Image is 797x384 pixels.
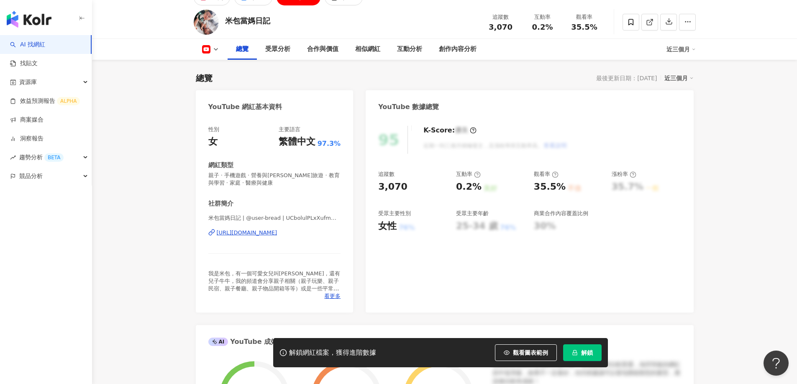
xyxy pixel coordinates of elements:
a: 商案媒合 [10,116,44,124]
img: logo [7,11,51,28]
div: 漲粉率 [612,170,636,178]
div: YouTube 成效等級三大指標 [208,337,318,346]
div: 性別 [208,126,219,133]
div: 3,070 [378,181,407,193]
div: K-Score : [423,126,477,135]
span: lock [572,350,578,356]
div: 商業合作內容覆蓋比例 [534,210,588,217]
div: 觀看率 [569,13,600,21]
div: 總覽 [196,72,213,84]
div: 社群簡介 [208,199,233,208]
a: 效益預測報告ALPHA [10,97,80,105]
div: 創作內容分析 [439,44,477,54]
span: rise [10,155,16,160]
div: 女性 [378,220,397,233]
span: 我是米包，有一個可愛女兒叫[PERSON_NAME]，還有兒子牛牛，我的頻道會分享親子相關（親子玩樂、親子民宿、親子餐廳、親子物品開箱等等）或是一些平常的親子互動，也當作是一個紀錄，如果喜歡我們... [208,270,341,353]
div: 米包當媽日記 [225,15,270,26]
div: 最後更新日期：[DATE] [596,75,657,81]
div: 受眾主要性別 [378,210,411,217]
span: 親子 · 手機遊戲 · 營養與[PERSON_NAME]旅遊 · 教育與學習 · 家庭 · 醫療與健康 [208,172,341,187]
button: 觀看圖表範例 [495,344,557,361]
div: 近三個月 [664,73,694,84]
span: 0.2% [532,23,553,31]
div: 網紅類型 [208,161,233,170]
div: 追蹤數 [378,170,395,178]
div: 主要語言 [279,126,300,133]
span: 競品分析 [19,167,43,186]
div: 互動率 [527,13,559,21]
span: 趨勢分析 [19,148,64,167]
span: 看更多 [324,292,341,300]
a: 洞察報告 [10,135,44,143]
a: [URL][DOMAIN_NAME] [208,229,341,237]
img: KOL Avatar [194,10,219,35]
span: 35.5% [571,23,597,31]
div: YouTube 網紅基本資料 [208,102,282,112]
div: 受眾分析 [265,44,290,54]
div: 35.5% [534,181,566,193]
div: 互動率 [456,170,481,178]
div: YouTube 數據總覽 [378,102,439,112]
div: 追蹤數 [485,13,517,21]
div: 近三個月 [666,43,696,56]
button: 解鎖 [563,344,602,361]
div: 合作與價值 [307,44,338,54]
span: 解鎖 [581,349,593,356]
div: 互動分析 [397,44,422,54]
div: 受眾主要年齡 [456,210,489,217]
div: 0.2% [456,181,482,193]
div: 總覽 [236,44,249,54]
div: 解鎖網紅檔案，獲得進階數據 [289,348,376,357]
a: 找貼文 [10,59,38,68]
div: 女 [208,135,218,148]
div: 繁體中文 [279,135,315,148]
div: 觀看率 [534,170,559,178]
div: BETA [44,153,64,162]
span: 97.3% [318,139,341,148]
span: 米包當媽日記 | @user-bread | UCbolulPLxXufmWr8O5Jy6OQ [208,214,341,222]
span: 資源庫 [19,73,37,92]
div: [URL][DOMAIN_NAME] [217,229,277,237]
span: 3,070 [489,23,513,31]
span: 觀看圖表範例 [513,349,548,356]
div: 相似網紅 [355,44,380,54]
a: searchAI 找網紅 [10,41,45,49]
